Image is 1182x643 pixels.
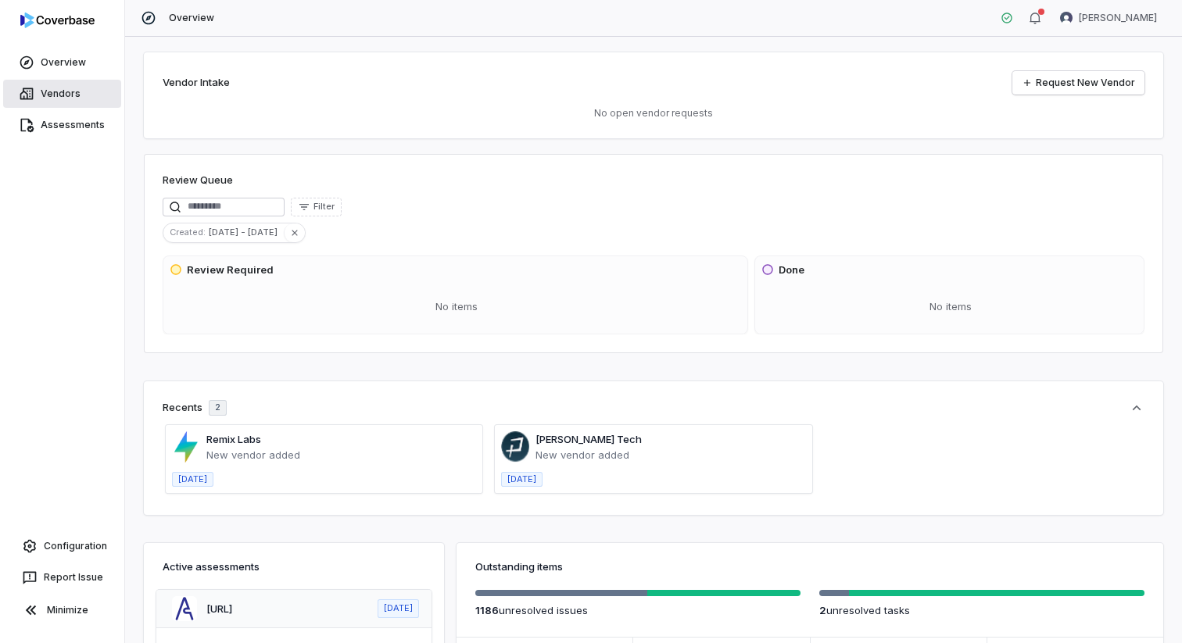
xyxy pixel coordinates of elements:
[6,532,118,560] a: Configuration
[187,263,274,278] h3: Review Required
[163,75,230,91] h2: Vendor Intake
[313,201,335,213] span: Filter
[209,225,284,239] span: [DATE] - [DATE]
[1012,71,1144,95] a: Request New Vendor
[163,107,1144,120] p: No open vendor requests
[163,400,1144,416] button: Recents2
[475,602,801,618] p: unresolved issue s
[291,198,342,216] button: Filter
[163,400,227,416] div: Recents
[3,80,121,108] a: Vendors
[163,173,233,188] h1: Review Queue
[20,13,95,28] img: logo-D7KZi-bG.svg
[1079,12,1157,24] span: [PERSON_NAME]
[169,12,214,24] span: Overview
[819,602,1144,618] p: unresolved task s
[779,263,804,278] h3: Done
[1060,12,1073,24] img: Justin Bennett avatar
[535,433,642,445] a: [PERSON_NAME] Tech
[1051,6,1166,30] button: Justin Bennett avatar[PERSON_NAME]
[206,433,261,445] a: Remix Labs
[163,225,209,239] span: Created :
[215,402,220,413] span: 2
[475,604,499,616] span: 1186
[761,287,1141,327] div: No items
[475,559,1144,574] h3: Outstanding items
[6,563,118,591] button: Report Issue
[819,604,826,616] span: 2
[3,48,121,77] a: Overview
[163,559,425,574] h3: Active assessments
[206,602,232,615] a: [URL]
[3,111,121,139] a: Assessments
[170,287,744,327] div: No items
[6,595,118,626] button: Minimize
